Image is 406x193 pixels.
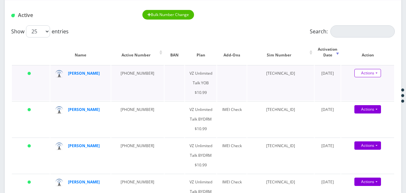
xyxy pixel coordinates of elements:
[185,40,217,64] th: Plan
[68,107,100,112] a: [PERSON_NAME]
[247,138,314,173] td: [TECHNICAL_ID]
[11,14,15,17] img: Active
[11,25,69,38] label: Show entries
[50,40,111,64] th: Name
[321,71,334,76] span: [DATE]
[185,138,217,173] td: VZ Unlimited Talk BYDRM $10.99
[68,71,100,76] a: [PERSON_NAME]
[68,143,100,148] a: [PERSON_NAME]
[315,40,341,64] th: Activation Date: activate to sort column ascending
[354,105,381,113] a: Actions
[26,25,50,38] select: Showentries
[247,65,314,101] td: [TECHNICAL_ID]
[142,10,194,20] button: Bulk Number Change
[321,179,334,185] span: [DATE]
[220,105,243,114] div: IMEI Check
[220,141,243,151] div: IMEI Check
[11,12,133,18] h1: Active
[247,101,314,137] td: [TECHNICAL_ID]
[220,177,243,187] div: IMEI Check
[310,25,395,38] label: Search:
[247,40,314,64] th: Sim Number: activate to sort column ascending
[185,101,217,137] td: VZ Unlimited Talk BYDRM $10.99
[185,65,217,101] td: VZ Unlimited Talk YOB $10.99
[165,40,184,64] th: BAN
[68,179,100,185] a: [PERSON_NAME]
[341,40,394,64] th: Action
[111,101,164,137] td: [PHONE_NUMBER]
[111,40,164,64] th: Active Number: activate to sort column ascending
[111,65,164,101] td: [PHONE_NUMBER]
[354,141,381,150] a: Actions
[354,178,381,186] a: Actions
[330,25,395,38] input: Search:
[217,40,247,64] th: Add-Ons
[111,138,164,173] td: [PHONE_NUMBER]
[321,107,334,112] span: [DATE]
[321,143,334,148] span: [DATE]
[354,69,381,77] a: Actions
